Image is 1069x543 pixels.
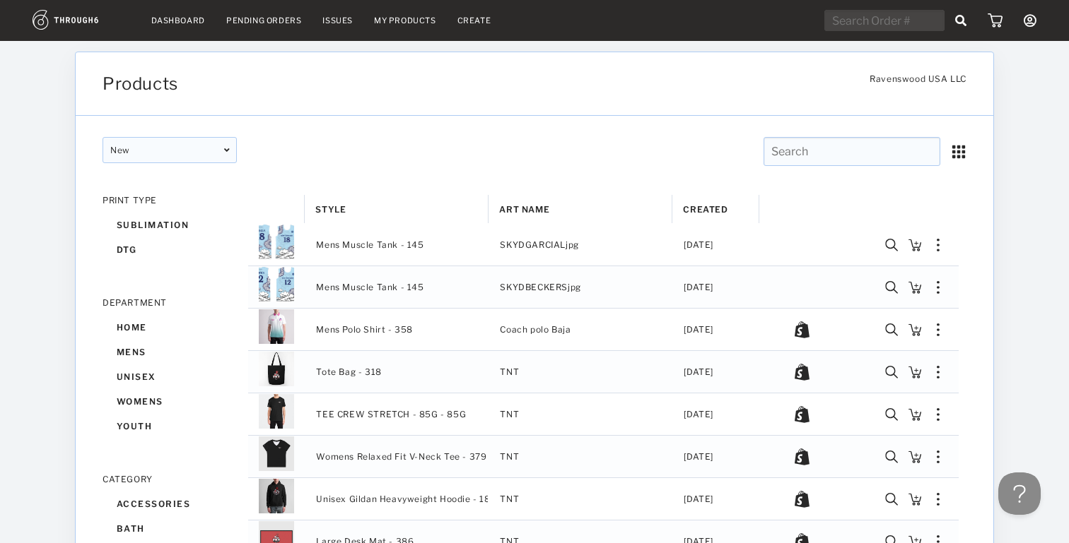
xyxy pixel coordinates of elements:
div: Press SPACE to select this row. [248,309,959,351]
img: 18872_Thumb_b7ec6429bb544c96ba42c6177d0abeb0-8872-.png [259,478,294,513]
img: icon_cart.dab5cea1.svg [988,13,1003,28]
img: icon_search.981774d6.svg [885,366,898,378]
span: Created [683,204,728,215]
img: 18872_Thumb_1a2fcfe3301c43f9b3c9730e94316a30-8872-.png [259,351,294,386]
span: Mens Muscle Tank - 145 [316,236,423,254]
span: Art Name [499,204,549,215]
img: 18872_Thumb_22f185e529db4998bbd9d427b8389586-8872-.png [259,393,294,429]
img: logo.1c10ca64.svg [33,10,130,30]
img: meatball_vertical.0c7b41df.svg [937,323,940,336]
span: TEE CREW STRETCH - 85G - 85G [316,405,466,424]
span: Style [315,204,346,215]
span: [DATE] [684,363,713,381]
span: [DATE] [684,278,713,297]
img: meatball_vertical.0c7b41df.svg [937,450,940,463]
img: icon_shopify_bw.0ed37217.svg [795,491,810,508]
span: Tote Bag - 318 [316,363,381,381]
a: Create [457,16,491,25]
iframe: Help Scout Beacon - Open [998,472,1041,515]
div: Press SPACE to select this row. [248,351,959,393]
span: [DATE] [684,321,713,339]
span: Womens Relaxed Fit V-Neck Tee - 379 [316,448,486,466]
img: icon_shopify_bw.0ed37217.svg [795,448,810,465]
div: bath [103,516,237,541]
div: womens [103,389,237,414]
img: icon_add_to_cart.3722cea2.svg [909,493,921,506]
span: TNT [500,479,664,519]
img: icon_add_to_cart.3722cea2.svg [909,239,921,251]
img: icon_shopify_bw.0ed37217.svg [795,321,810,338]
span: SKYDBECKERSjpg [500,267,664,307]
img: 1ef862bb-7a9c-451f-a5b0-97e745fc270d-thumb.JPG [259,224,294,259]
img: meatball_vertical.0c7b41df.svg [937,239,940,251]
span: [DATE] [684,448,713,466]
img: icon_search.981774d6.svg [885,239,898,251]
img: icon_add_to_cart.3722cea2.svg [909,366,921,378]
div: Press SPACE to select this row. [248,393,959,436]
div: accessories [103,491,237,516]
div: sublimation [103,213,237,237]
div: CATEGORY [103,474,237,484]
div: PRINT TYPE [103,195,237,205]
img: meatball_vertical.0c7b41df.svg [937,493,940,506]
img: icon_search.981774d6.svg [885,408,898,421]
img: icon_search.981774d6.svg [885,281,898,294]
img: icon_search.981774d6.svg [885,493,898,506]
span: Mens Polo Shirt - 358 [316,321,413,339]
span: Unisex Gildan Heavyweight Hoodie - 18500 [316,490,508,508]
img: icon_grid.a00f4c4d.svg [951,144,966,160]
span: Products [103,73,178,94]
img: icon_add_to_cart.3722cea2.svg [909,450,921,463]
img: meatball_vertical.0c7b41df.svg [937,366,940,378]
img: 18872_Thumb_9f6e2b7400864818b5a97c9a73b46d6f-8872-.png [259,436,294,471]
span: SKYDGARCIALjpg [500,225,664,265]
input: Search Order # [824,10,945,31]
img: 18872_Thumb_07ce9fa5ddf34aa0ba207645fb2db285-8872-.png [259,309,294,344]
div: home [103,315,237,340]
div: Press SPACE to select this row. [248,436,959,478]
img: icon_add_to_cart.3722cea2.svg [909,281,921,294]
div: mens [103,340,237,364]
a: Pending Orders [226,16,301,25]
span: [DATE] [684,405,713,424]
input: Search [764,137,940,166]
img: meatball_vertical.0c7b41df.svg [937,281,940,294]
span: [DATE] [684,236,713,254]
span: TNT [500,436,664,477]
div: Press SPACE to select this row. [248,478,959,520]
span: Ravenswood USA LLC [870,73,966,91]
div: DEPARTMENT [103,297,237,308]
img: icon_shopify_bw.0ed37217.svg [795,364,810,381]
div: New [103,137,237,163]
div: dtg [103,237,237,262]
img: icon_shopify_bw.0ed37217.svg [795,406,810,423]
div: youth [103,414,237,438]
img: icon_add_to_cart.3722cea2.svg [909,323,921,336]
img: icon_search.981774d6.svg [885,323,898,336]
a: Dashboard [151,16,205,25]
a: My Products [374,16,436,25]
div: unisex [103,364,237,389]
div: Press SPACE to select this row. [248,266,959,309]
img: icon_add_to_cart.3722cea2.svg [909,408,921,421]
div: Press SPACE to select this row. [248,224,959,266]
img: icon_search.981774d6.svg [885,450,898,463]
span: TNT [500,352,664,392]
span: Coach polo Baja [500,309,664,350]
img: meatball_vertical.0c7b41df.svg [937,408,940,421]
img: f34e8c02-5573-4eed-95d8-e26806fc1983-thumb.JPG [259,266,294,302]
span: TNT [500,394,664,434]
span: Mens Muscle Tank - 145 [316,278,423,297]
a: Issues [322,16,353,25]
span: [DATE] [684,490,713,508]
